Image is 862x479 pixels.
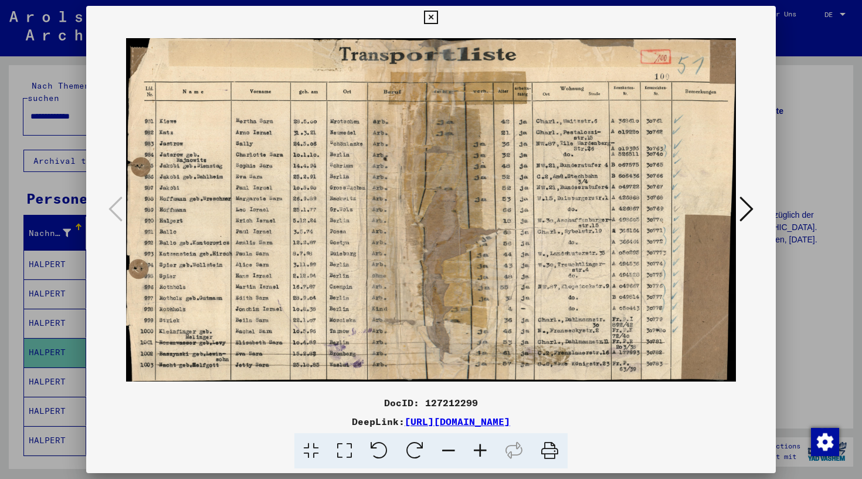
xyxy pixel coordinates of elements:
[86,396,776,410] div: DocID: 127212299
[405,416,510,427] a: [URL][DOMAIN_NAME]
[86,414,776,429] div: DeepLink:
[811,428,839,456] img: Zustimmung ändern
[126,29,736,391] img: 001.jpg
[810,427,839,456] div: Zustimmung ändern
